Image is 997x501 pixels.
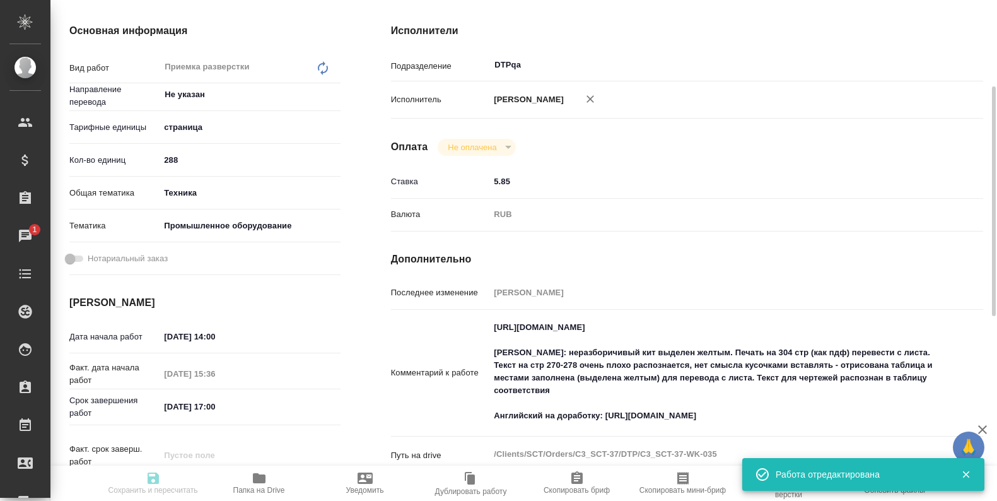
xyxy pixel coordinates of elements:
span: Уведомить [346,486,384,495]
span: 🙏 [958,434,979,461]
button: Удалить исполнителя [576,85,604,113]
h4: [PERSON_NAME] [69,295,341,310]
button: 🙏 [953,432,984,463]
span: Нотариальный заказ [88,252,168,265]
p: Направление перевода [69,83,160,109]
h4: Исполнители [391,23,983,38]
p: Исполнитель [391,93,490,106]
div: Промышленное оборудование [160,215,340,237]
h4: Дополнительно [391,252,983,267]
p: Путь на drive [391,449,490,462]
p: [PERSON_NAME] [489,93,564,106]
p: Факт. срок заверш. работ [69,443,160,468]
div: Работа отредактирована [776,468,942,481]
div: RUB [489,204,933,225]
p: Вид работ [69,62,160,74]
p: Кол-во единиц [69,154,160,167]
p: Общая тематика [69,187,160,199]
p: Комментарий к работе [391,367,490,379]
input: Пустое поле [489,283,933,302]
p: Факт. дата начала работ [69,362,160,387]
input: ✎ Введи что-нибудь [489,172,933,191]
button: Ссылка на инструкции верстки [736,466,842,501]
p: Тематика [69,220,160,232]
span: Скопировать мини-бриф [639,486,726,495]
input: Пустое поле [160,446,270,464]
div: страница [160,117,340,138]
h4: Основная информация [69,23,341,38]
input: ✎ Введи что-нибудь [160,398,270,416]
span: Папка на Drive [233,486,285,495]
div: Техника [160,182,340,204]
p: Дата начала работ [69,331,160,343]
button: Папка на Drive [206,466,312,501]
button: Open [334,93,336,96]
button: Сохранить и пересчитать [100,466,206,501]
textarea: [URL][DOMAIN_NAME] [PERSON_NAME]: неразборичивый кит выделен желтым. Печать на 304 стр (как пдф) ... [489,317,933,427]
button: Скопировать бриф [524,466,630,501]
span: 1 [25,223,44,236]
span: Сохранить и пересчитать [108,486,198,495]
p: Подразделение [391,60,490,73]
div: Не оплачена [438,139,515,156]
button: Не оплачена [444,142,500,153]
a: 1 [3,220,47,252]
input: Пустое поле [160,365,270,383]
input: ✎ Введи что-нибудь [160,327,270,346]
button: Закрыть [953,469,979,480]
p: Тарифные единицы [69,121,160,134]
button: Скопировать мини-бриф [630,466,736,501]
button: Open [927,64,930,66]
p: Срок завершения работ [69,394,160,420]
p: Ставка [391,175,490,188]
span: Скопировать бриф [544,486,610,495]
button: Уведомить [312,466,418,501]
span: Дублировать работу [435,487,507,496]
textarea: /Clients/SCT/Orders/C3_SCT-37/DTP/C3_SCT-37-WK-035 [489,444,933,465]
p: Валюта [391,208,490,221]
p: Последнее изменение [391,286,490,299]
h4: Оплата [391,139,428,155]
input: ✎ Введи что-нибудь [160,151,340,169]
button: Дублировать работу [418,466,524,501]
